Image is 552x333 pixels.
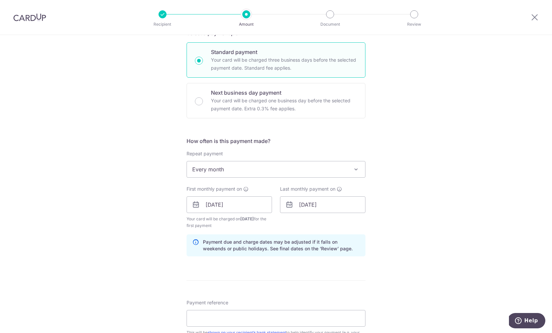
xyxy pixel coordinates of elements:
span: First monthly payment on [187,186,242,192]
input: DD / MM / YYYY [187,196,272,213]
img: CardUp [13,13,46,21]
p: Amount [222,21,271,28]
p: Review [389,21,439,28]
p: Payment due and charge dates may be adjusted if it falls on weekends or public holidays. See fina... [203,239,360,252]
label: Repeat payment [187,150,223,157]
iframe: Opens a widget where you can find more information [509,313,545,330]
span: Every month [187,161,365,178]
span: Payment reference [187,299,228,306]
span: Last monthly payment on [280,186,335,192]
span: [DATE] [240,216,254,221]
p: Document [305,21,355,28]
input: DD / MM / YYYY [280,196,365,213]
p: Next business day payment [211,89,357,97]
span: Every month [187,161,365,177]
p: Recipient [138,21,187,28]
p: Your card will be charged one business day before the selected payment date. Extra 0.3% fee applies. [211,97,357,113]
h5: How often is this payment made? [187,137,365,145]
p: Standard payment [211,48,357,56]
p: Your card will be charged three business days before the selected payment date. Standard fee appl... [211,56,357,72]
span: Your card will be charged on [187,216,272,229]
